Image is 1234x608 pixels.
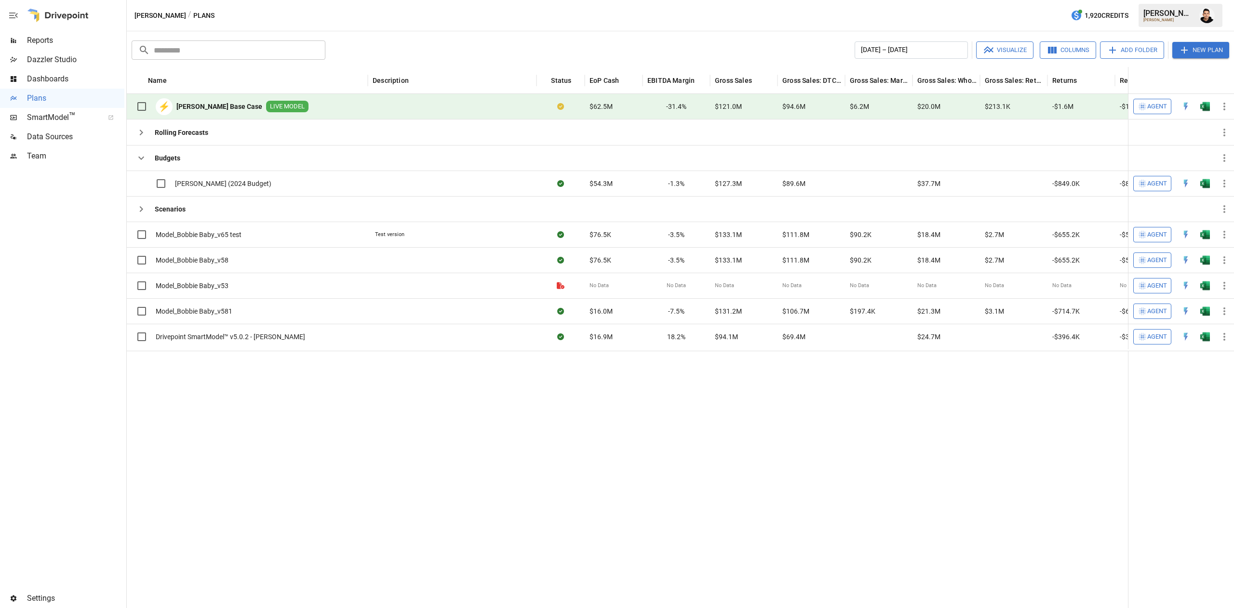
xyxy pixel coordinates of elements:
[917,282,937,290] span: No Data
[1143,9,1194,18] div: [PERSON_NAME]
[1200,179,1210,188] img: g5qfjXmAAAAABJRU5ErkJggg==
[1133,99,1171,114] button: Agent
[666,102,686,111] span: -31.4%
[590,255,611,265] span: $76.5K
[1052,282,1072,290] span: No Data
[1181,306,1191,316] div: Open in Quick Edit
[1181,230,1191,239] div: Open in Quick Edit
[715,255,742,265] span: $133.1M
[715,77,752,84] div: Gross Sales
[782,282,802,290] span: No Data
[917,306,940,316] span: $21.3M
[69,110,76,122] span: ™
[590,230,611,239] span: $76.5K
[976,41,1033,59] button: Visualize
[557,102,564,111] div: Your plan has changes in Excel that are not reflected in the Drivepoint Data Warehouse, select "S...
[1172,42,1229,58] button: New Plan
[1181,281,1191,291] div: Open in Quick Edit
[590,77,619,84] div: EoP Cash
[850,306,875,316] span: $197.4K
[557,255,564,265] div: Sync complete
[557,179,564,188] div: Sync complete
[1100,41,1164,59] button: Add Folder
[715,332,738,342] span: $94.1M
[985,306,1004,316] span: $3.1M
[175,179,271,188] span: [PERSON_NAME] (2024 Budget)
[176,102,262,111] b: [PERSON_NAME] Base Case
[1181,179,1191,188] div: Open in Quick Edit
[985,255,1004,265] span: $2.7M
[1052,255,1080,265] span: -$655.2K
[668,179,684,188] span: -1.3%
[1052,102,1073,111] span: -$1.6M
[1120,282,1139,290] span: No Data
[1200,255,1210,265] div: Open in Excel
[1147,101,1167,112] span: Agent
[715,230,742,239] span: $133.1M
[134,10,186,22] button: [PERSON_NAME]
[715,306,742,316] span: $131.2M
[782,77,842,84] div: Gross Sales: DTC Online
[1052,230,1080,239] span: -$655.2K
[850,102,869,111] span: $6.2M
[557,281,564,291] div: File is not a valid Drivepoint model
[1200,306,1210,316] img: g5qfjXmAAAAABJRU5ErkJggg==
[1181,281,1191,291] img: quick-edit-flash.b8aec18c.svg
[1133,176,1171,191] button: Agent
[27,112,97,123] span: SmartModel
[1200,230,1210,239] img: g5qfjXmAAAAABJRU5ErkJggg==
[668,255,684,265] span: -3.5%
[668,306,684,316] span: -7.5%
[782,102,805,111] span: $94.6M
[1133,329,1171,344] button: Agent
[590,306,613,316] span: $16.0M
[1052,179,1080,188] span: -$849.0K
[985,102,1010,111] span: $213.1K
[917,77,977,84] div: Gross Sales: Wholesale
[1120,255,1147,265] span: -$561.4K
[27,150,124,162] span: Team
[156,281,228,291] span: Model_Bobbie Baby_v53
[668,230,684,239] span: -3.5%
[1133,227,1171,242] button: Agent
[850,230,872,239] span: $90.2K
[1120,179,1147,188] span: -$849.0K
[1181,230,1191,239] img: quick-edit-flash.b8aec18c.svg
[985,282,1004,290] span: No Data
[715,179,742,188] span: $127.3M
[1200,102,1210,111] div: Open in Excel
[1120,102,1141,111] span: -$1.5M
[715,102,742,111] span: $121.0M
[557,332,564,342] div: Sync complete
[27,73,124,85] span: Dashboards
[1040,41,1096,59] button: Columns
[590,102,613,111] span: $62.5M
[590,179,613,188] span: $54.3M
[1120,230,1147,239] span: -$561.4K
[590,282,609,290] span: No Data
[156,306,232,316] span: Model_Bobbie Baby_v581
[1133,278,1171,293] button: Agent
[1199,8,1215,23] img: Francisco Sanchez
[266,102,308,111] span: LIVE MODEL
[1181,102,1191,111] div: Open in Quick Edit
[156,98,173,115] div: ⚡
[1200,281,1210,291] div: Open in Excel
[155,153,180,163] b: Budgets
[1181,306,1191,316] img: quick-edit-flash.b8aec18c.svg
[373,77,409,84] div: Description
[590,332,613,342] span: $16.9M
[155,204,186,214] b: Scenarios
[1181,255,1191,265] div: Open in Quick Edit
[1147,280,1167,291] span: Agent
[1200,102,1210,111] img: g5qfjXmAAAAABJRU5ErkJggg==
[647,77,695,84] div: EBITDA Margin
[1120,306,1147,316] span: -$614.5K
[1085,10,1128,22] span: 1,920 Credits
[1200,332,1210,342] img: g5qfjXmAAAAABJRU5ErkJggg==
[1147,306,1167,317] span: Agent
[1143,18,1194,22] div: [PERSON_NAME]
[1052,77,1077,84] div: Returns
[1181,102,1191,111] img: quick-edit-flash.b8aec18c.svg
